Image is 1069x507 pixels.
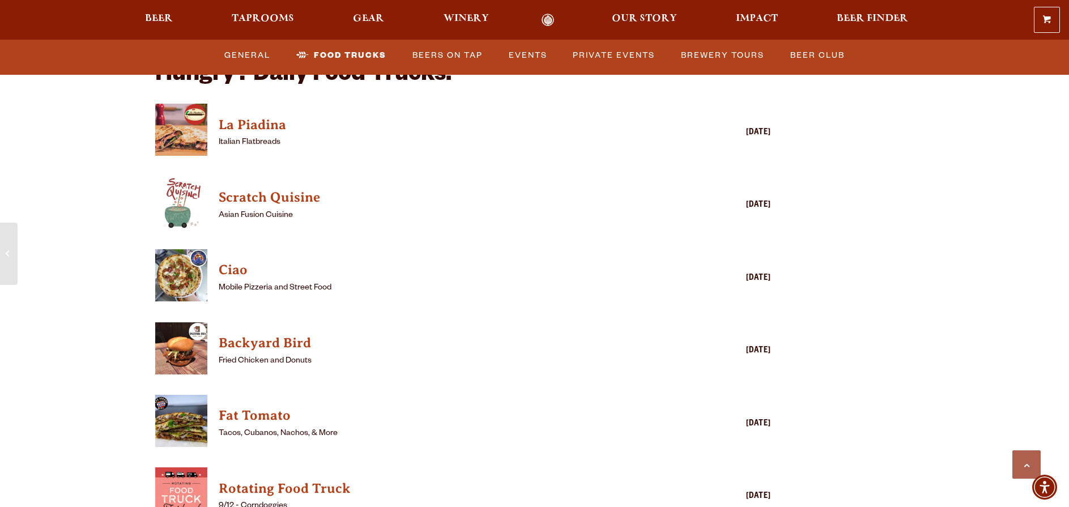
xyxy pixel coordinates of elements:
span: Taprooms [232,14,294,23]
h4: Rotating Food Truck [219,480,675,498]
a: Events [504,42,552,69]
a: General [220,42,275,69]
a: Food Trucks [292,42,391,69]
span: Our Story [612,14,677,23]
span: Beer Finder [837,14,908,23]
a: Beer Finder [829,14,915,27]
div: [DATE] [680,417,771,431]
a: View La Piadina details (opens in a new window) [219,114,675,137]
img: thumbnail food truck [155,322,207,374]
p: Italian Flatbreads [219,136,675,150]
a: View Backyard Bird details (opens in a new window) [219,332,675,355]
h4: Backyard Bird [219,334,675,352]
a: View Rotating Food Truck details (opens in a new window) [219,478,675,500]
h4: Ciao [219,261,675,279]
a: Scroll to top [1012,450,1041,479]
a: Beer Club [786,42,849,69]
img: thumbnail food truck [155,104,207,156]
h2: Hungry? Daily Food Trucks: [155,62,772,90]
div: [DATE] [680,272,771,286]
a: View Fat Tomato details (opens in a new window) [155,395,207,453]
a: Private Events [568,42,659,69]
a: Our Story [604,14,684,27]
p: Mobile Pizzeria and Street Food [219,282,675,295]
a: Beers on Tap [408,42,487,69]
a: Gear [346,14,391,27]
p: Fried Chicken and Donuts [219,355,675,368]
div: [DATE] [680,199,771,212]
p: Asian Fusion Cuisine [219,209,675,223]
img: thumbnail food truck [155,395,207,447]
a: View La Piadina details (opens in a new window) [155,104,207,162]
h4: Fat Tomato [219,407,675,425]
a: View Backyard Bird details (opens in a new window) [155,322,207,381]
a: Taprooms [224,14,301,27]
span: Impact [736,14,778,23]
a: Brewery Tours [676,42,769,69]
div: [DATE] [680,344,771,358]
div: [DATE] [680,490,771,504]
h4: Scratch Quisine [219,189,675,207]
a: Winery [436,14,496,27]
a: View Scratch Quisine details (opens in a new window) [155,177,207,235]
span: Winery [444,14,489,23]
h4: La Piadina [219,116,675,134]
div: [DATE] [680,126,771,140]
a: View Fat Tomato details (opens in a new window) [219,404,675,427]
a: View Ciao details (opens in a new window) [219,259,675,282]
a: View Scratch Quisine details (opens in a new window) [219,186,675,209]
a: Beer [138,14,180,27]
p: Tacos, Cubanos, Nachos, & More [219,427,675,441]
span: Beer [145,14,173,23]
div: Accessibility Menu [1032,475,1057,500]
a: View Ciao details (opens in a new window) [155,249,207,308]
span: Gear [353,14,384,23]
a: Impact [729,14,785,27]
a: Odell Home [527,14,569,27]
img: thumbnail food truck [155,177,207,229]
img: thumbnail food truck [155,249,207,301]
